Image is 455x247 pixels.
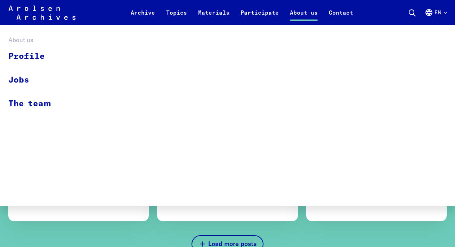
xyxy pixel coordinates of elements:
[284,8,323,25] a: About us
[8,92,60,115] a: The team
[8,45,60,115] ul: About us
[425,8,447,25] button: English, language selection
[8,45,60,68] a: Profile
[235,8,284,25] a: Participate
[323,8,359,25] a: Contact
[125,4,359,21] nav: Primary
[125,8,161,25] a: Archive
[161,8,193,25] a: Topics
[8,68,60,92] a: Jobs
[193,8,235,25] a: Materials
